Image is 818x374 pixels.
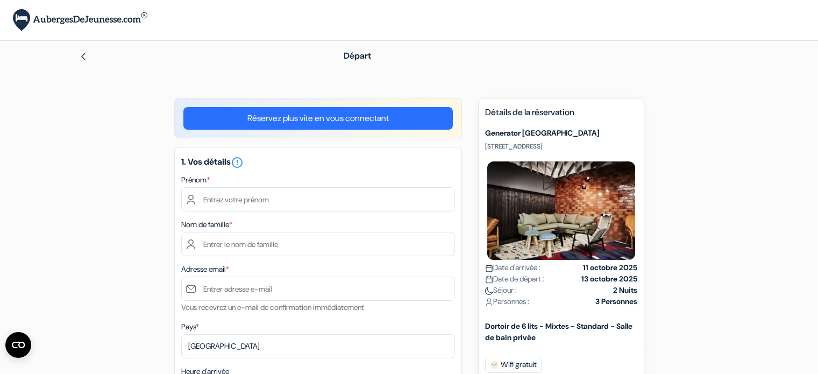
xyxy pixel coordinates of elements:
p: [STREET_ADDRESS] [485,142,637,151]
span: Date de départ : [485,273,544,285]
i: error_outline [231,156,244,169]
h5: Generator [GEOGRAPHIC_DATA] [485,129,637,138]
input: Entrer le nom de famille [181,232,455,256]
span: Personnes : [485,296,529,307]
strong: 3 Personnes [595,296,637,307]
span: Départ [344,50,371,61]
img: moon.svg [485,287,493,295]
button: Ouvrir le widget CMP [5,332,31,358]
label: Pays [181,321,199,333]
a: Réservez plus vite en vous connectant [183,107,453,130]
small: Vous recevrez un e-mail de confirmation immédiatement [181,302,364,312]
strong: 11 octobre 2025 [583,262,637,273]
span: Séjour : [485,285,517,296]
input: Entrez votre prénom [181,187,455,211]
label: Prénom [181,174,210,186]
span: Date d'arrivée : [485,262,540,273]
img: calendar.svg [485,276,493,284]
input: Entrer adresse e-mail [181,277,455,301]
img: calendar.svg [485,264,493,272]
label: Adresse email [181,264,229,275]
b: Dortoir de 6 lits - Mixtes - Standard - Salle de bain privée [485,321,632,342]
label: Nom de famille [181,219,232,230]
h5: 1. Vos détails [181,156,455,169]
h5: Détails de la réservation [485,107,637,124]
img: free_wifi.svg [490,361,499,369]
span: Wifi gratuit [485,357,542,373]
img: AubergesDeJeunesse.com [13,9,147,31]
strong: 2 Nuits [613,285,637,296]
img: user_icon.svg [485,298,493,306]
img: left_arrow.svg [79,52,88,61]
strong: 13 octobre 2025 [581,273,637,285]
a: error_outline [231,156,244,167]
